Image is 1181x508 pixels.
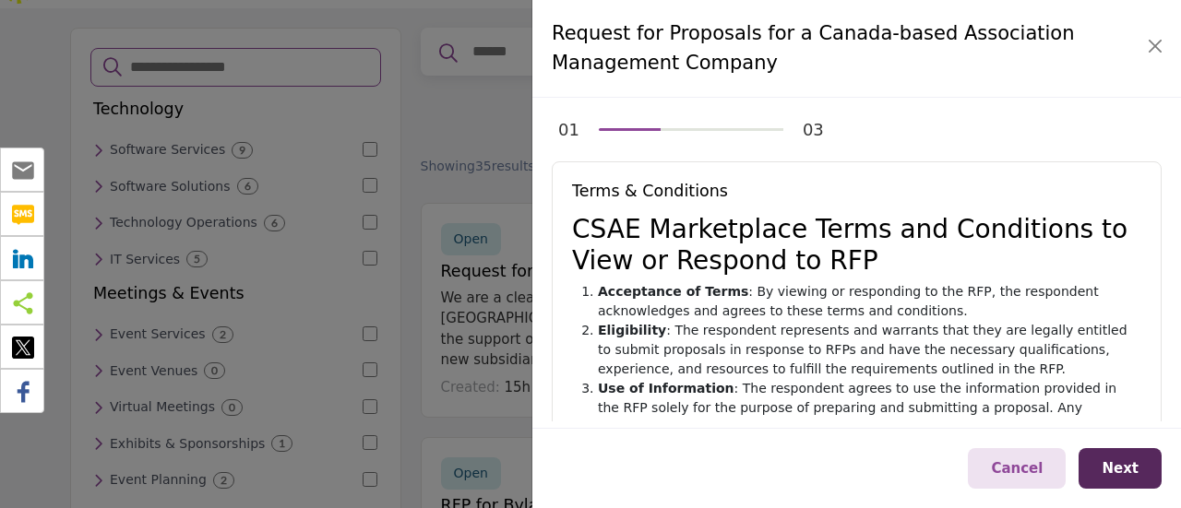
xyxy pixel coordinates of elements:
[598,321,1141,379] li: : The respondent represents and warrants that they are legally entitled to submit proposals in re...
[598,284,748,299] strong: Acceptance of Terms
[598,379,1141,456] li: : The respondent agrees to use the information provided in the RFP solely for the purpose of prep...
[598,381,734,396] strong: Use of Information
[598,323,666,337] strong: Eligibility
[558,117,579,142] div: 01
[572,214,1141,276] h2: CSAE Marketplace Terms and Conditions to View or Respond to RFP
[968,448,1066,490] button: Cancel
[552,19,1142,77] h4: Request for Proposals for a Canada-based Association Management Company
[1102,460,1139,477] span: Next
[598,282,1141,321] li: : By viewing or responding to the RFP, the respondent acknowledges and agrees to these terms and ...
[572,182,1141,201] h5: Terms & Conditions
[1142,33,1168,59] button: Close
[803,117,824,142] div: 03
[1079,448,1162,490] button: Next
[991,460,1043,477] span: Cancel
